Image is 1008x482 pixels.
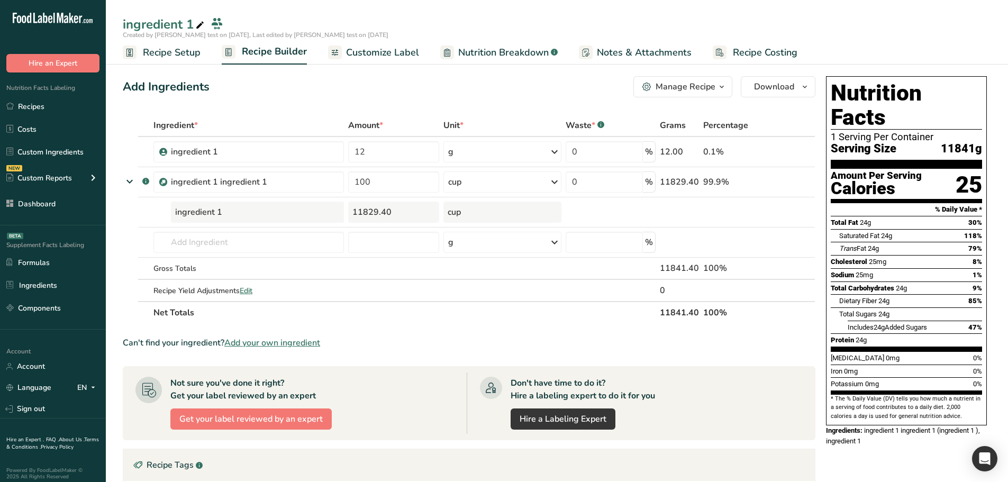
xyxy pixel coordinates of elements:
[831,203,982,216] section: % Daily Value *
[143,46,201,60] span: Recipe Setup
[660,284,699,297] div: 0
[77,381,99,394] div: EN
[171,176,303,188] div: ingredient 1 ingredient 1
[633,76,732,97] button: Manage Recipe
[741,76,815,97] button: Download
[848,323,927,331] span: Includes Added Sugars
[171,202,344,223] div: ingredient 1
[222,40,307,65] a: Recipe Builder
[448,236,453,249] div: g
[703,119,748,132] span: Percentage
[973,354,982,362] span: 0%
[328,41,419,65] a: Customize Label
[656,80,715,93] div: Manage Recipe
[6,54,99,72] button: Hire an Expert
[733,46,797,60] span: Recipe Costing
[6,172,72,184] div: Custom Reports
[968,219,982,226] span: 30%
[973,367,982,375] span: 0%
[973,284,982,292] span: 9%
[868,244,879,252] span: 24g
[831,258,867,266] span: Cholesterol
[956,171,982,199] div: 25
[831,354,884,362] span: [MEDICAL_DATA]
[660,176,699,188] div: 11829.40
[703,145,765,158] div: 0.1%
[153,119,198,132] span: Ingredient
[448,145,453,158] div: g
[964,232,982,240] span: 118%
[831,219,858,226] span: Total Fat
[511,408,615,430] a: Hire a Labeling Expert
[703,176,765,188] div: 99.9%
[968,297,982,305] span: 85%
[179,413,323,425] span: Get your label reviewed by an expert
[579,41,692,65] a: Notes & Attachments
[831,395,982,421] section: * The % Daily Value (DV) tells you how much a nutrient in a serving of food contributes to a dail...
[973,271,982,279] span: 1%
[881,232,892,240] span: 24g
[856,271,873,279] span: 25mg
[831,171,922,181] div: Amount Per Serving
[754,80,794,93] span: Download
[458,46,549,60] span: Nutrition Breakdown
[826,426,862,434] span: Ingredients:
[443,202,561,223] div: cup
[660,145,699,158] div: 12.00
[443,119,464,132] span: Unit
[448,176,461,188] div: cup
[831,132,982,142] div: 1 Serving Per Container
[831,81,982,130] h1: Nutrition Facts
[701,301,767,323] th: 100%
[171,145,303,158] div: ingredient 1
[703,262,765,275] div: 100%
[831,142,896,156] span: Serving Size
[831,380,864,388] span: Potassium
[566,119,604,132] div: Waste
[831,271,854,279] span: Sodium
[440,41,558,65] a: Nutrition Breakdown
[123,31,388,39] span: Created by [PERSON_NAME] test on [DATE], Last edited by [PERSON_NAME] test on [DATE]
[839,310,877,318] span: Total Sugars
[6,165,22,171] div: NEW
[831,181,922,196] div: Calories
[153,263,344,274] div: Gross Totals
[153,285,344,296] div: Recipe Yield Adjustments
[348,202,440,223] div: 11829.40
[844,367,858,375] span: 0mg
[41,443,74,451] a: Privacy Policy
[6,467,99,480] div: Powered By FoodLabelMaker © 2025 All Rights Reserved
[826,426,980,445] span: ingredient 1 ingredient 1 (ingredient 1 ), ingredient 1
[886,354,900,362] span: 0mg
[660,262,699,275] div: 11841.40
[123,449,815,481] div: Recipe Tags
[7,233,23,239] div: BETA
[896,284,907,292] span: 24g
[865,380,879,388] span: 0mg
[831,336,854,344] span: Protein
[878,297,889,305] span: 24g
[346,46,419,60] span: Customize Label
[240,286,252,296] span: Edit
[348,119,383,132] span: Amount
[968,244,982,252] span: 79%
[159,178,167,186] img: Sub Recipe
[224,337,320,349] span: Add your own ingredient
[860,219,871,226] span: 24g
[123,337,815,349] div: Can't find your ingredient?
[878,310,889,318] span: 24g
[658,301,701,323] th: 11841.40
[839,244,866,252] span: Fat
[6,436,44,443] a: Hire an Expert .
[151,301,658,323] th: Net Totals
[874,323,885,331] span: 24g
[597,46,692,60] span: Notes & Attachments
[6,436,99,451] a: Terms & Conditions .
[839,232,879,240] span: Saturated Fat
[839,244,857,252] i: Trans
[856,336,867,344] span: 24g
[153,232,344,253] input: Add Ingredient
[170,377,316,402] div: Not sure you've done it right? Get your label reviewed by an expert
[170,408,332,430] button: Get your label reviewed by an expert
[831,284,894,292] span: Total Carbohydrates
